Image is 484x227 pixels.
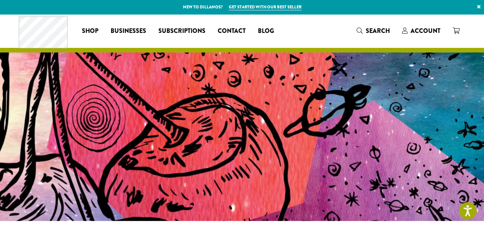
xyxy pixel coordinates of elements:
span: Blog [258,26,274,36]
span: Search [366,26,390,35]
span: Contact [218,26,246,36]
span: Subscriptions [158,26,205,36]
a: Get started with our best seller [229,4,301,10]
a: Shop [76,25,104,37]
span: Businesses [111,26,146,36]
a: Search [350,24,396,37]
span: Shop [82,26,98,36]
span: Account [411,26,440,35]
